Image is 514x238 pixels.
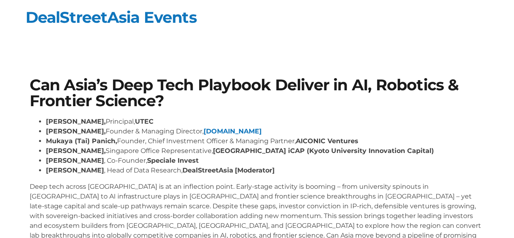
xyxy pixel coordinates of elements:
[46,137,117,145] strong: Mukaya (Tai) Panich,
[135,118,154,125] strong: UTEC
[235,166,275,174] strong: [Moderator]
[46,136,485,146] li: Founder, Chief Investment Officer & Managing Partner,
[46,147,106,155] strong: [PERSON_NAME],
[46,157,104,164] strong: [PERSON_NAME]
[46,117,485,127] li: Principal,
[26,8,197,27] a: DealStreetAsia Events
[46,118,106,125] strong: [PERSON_NAME],
[46,127,485,136] li: Founder & Managing Director,
[46,166,485,175] li: , Head of Data Research,
[147,157,199,164] strong: Speciale Invest
[46,166,104,174] strong: [PERSON_NAME]
[182,166,233,174] strong: DealStreetAsia
[46,156,485,166] li: , Co-Founder,
[46,146,485,156] li: Singapore Office Representative,
[204,127,262,135] a: [DOMAIN_NAME]
[296,137,358,145] strong: AICONIC Ventures
[30,77,485,109] h1: Can Asia’s Deep Tech Playbook Deliver in AI, Robotics & Frontier Science?
[213,147,434,155] strong: [GEOGRAPHIC_DATA] iCAP (Kyoto University Innovation Capital)
[46,127,106,135] strong: [PERSON_NAME],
